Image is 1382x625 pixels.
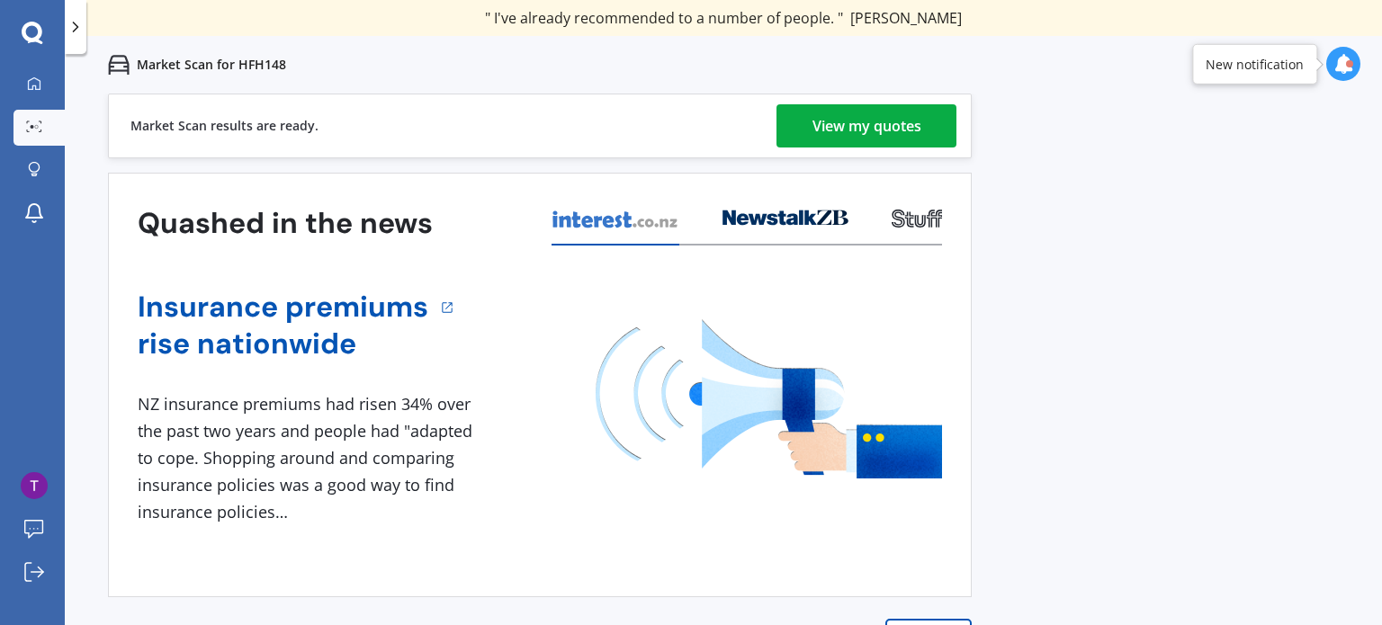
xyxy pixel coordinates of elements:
img: ACg8ocJEzSWK4538JgGOT2eDQy1xEpM2i4NVCDshDoJGUOddi7Q6kw=s96-c [21,472,48,499]
h3: Quashed in the news [138,205,433,242]
img: media image [596,319,942,478]
a: rise nationwide [138,326,428,362]
a: Insurance premiums [138,289,428,326]
a: View my quotes [776,104,956,147]
p: Market Scan for HFH148 [137,56,286,74]
div: Market Scan results are ready. [130,94,319,157]
div: View my quotes [812,104,921,147]
div: New notification [1206,55,1304,73]
img: car.f15378c7a67c060ca3f3.svg [108,54,130,76]
div: NZ insurance premiums had risen 34% over the past two years and people had "adapted to cope. Shop... [138,391,480,525]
